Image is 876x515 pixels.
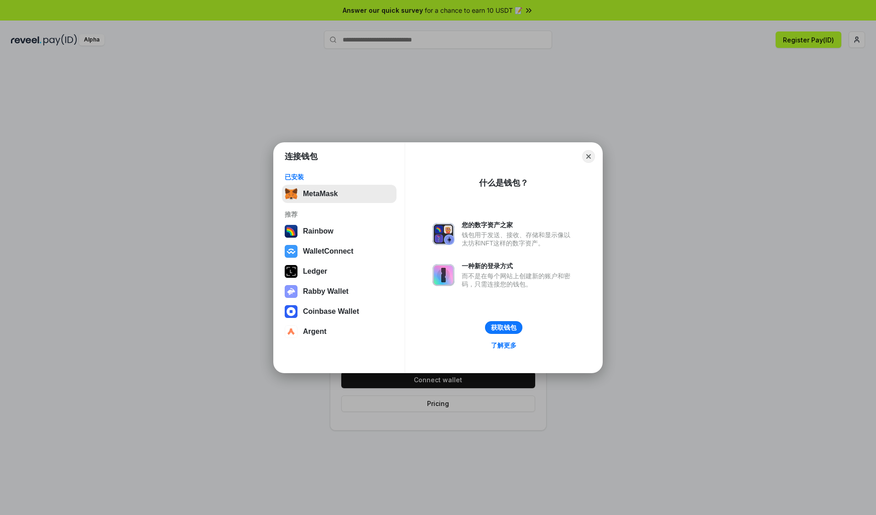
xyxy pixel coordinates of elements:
[282,242,396,260] button: WalletConnect
[433,223,454,245] img: svg+xml,%3Csvg%20xmlns%3D%22http%3A%2F%2Fwww.w3.org%2F2000%2Fsvg%22%20fill%3D%22none%22%20viewBox...
[303,287,349,296] div: Rabby Wallet
[285,245,297,258] img: svg+xml,%3Csvg%20width%3D%2228%22%20height%3D%2228%22%20viewBox%3D%220%200%2028%2028%22%20fill%3D...
[491,323,516,332] div: 获取钱包
[303,227,334,235] div: Rainbow
[285,225,297,238] img: svg+xml,%3Csvg%20width%3D%22120%22%20height%3D%22120%22%20viewBox%3D%220%200%20120%20120%22%20fil...
[462,262,575,270] div: 一种新的登录方式
[285,210,394,218] div: 推荐
[462,231,575,247] div: 钱包用于发送、接收、存储和显示像以太坊和NFT这样的数字资产。
[303,190,338,198] div: MetaMask
[285,285,297,298] img: svg+xml,%3Csvg%20xmlns%3D%22http%3A%2F%2Fwww.w3.org%2F2000%2Fsvg%22%20fill%3D%22none%22%20viewBox...
[285,173,394,181] div: 已安装
[479,177,528,188] div: 什么是钱包？
[285,187,297,200] img: svg+xml,%3Csvg%20fill%3D%22none%22%20height%3D%2233%22%20viewBox%3D%220%200%2035%2033%22%20width%...
[303,307,359,316] div: Coinbase Wallet
[303,267,327,276] div: Ledger
[485,321,522,334] button: 获取钱包
[491,341,516,349] div: 了解更多
[285,305,297,318] img: svg+xml,%3Csvg%20width%3D%2228%22%20height%3D%2228%22%20viewBox%3D%220%200%2028%2028%22%20fill%3D...
[303,328,327,336] div: Argent
[582,150,595,163] button: Close
[303,247,354,255] div: WalletConnect
[433,264,454,286] img: svg+xml,%3Csvg%20xmlns%3D%22http%3A%2F%2Fwww.w3.org%2F2000%2Fsvg%22%20fill%3D%22none%22%20viewBox...
[485,339,522,351] a: 了解更多
[285,265,297,278] img: svg+xml,%3Csvg%20xmlns%3D%22http%3A%2F%2Fwww.w3.org%2F2000%2Fsvg%22%20width%3D%2228%22%20height%3...
[462,272,575,288] div: 而不是在每个网站上创建新的账户和密码，只需连接您的钱包。
[282,282,396,301] button: Rabby Wallet
[282,302,396,321] button: Coinbase Wallet
[282,185,396,203] button: MetaMask
[282,262,396,281] button: Ledger
[282,222,396,240] button: Rainbow
[285,151,318,162] h1: 连接钱包
[285,325,297,338] img: svg+xml,%3Csvg%20width%3D%2228%22%20height%3D%2228%22%20viewBox%3D%220%200%2028%2028%22%20fill%3D...
[462,221,575,229] div: 您的数字资产之家
[282,323,396,341] button: Argent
